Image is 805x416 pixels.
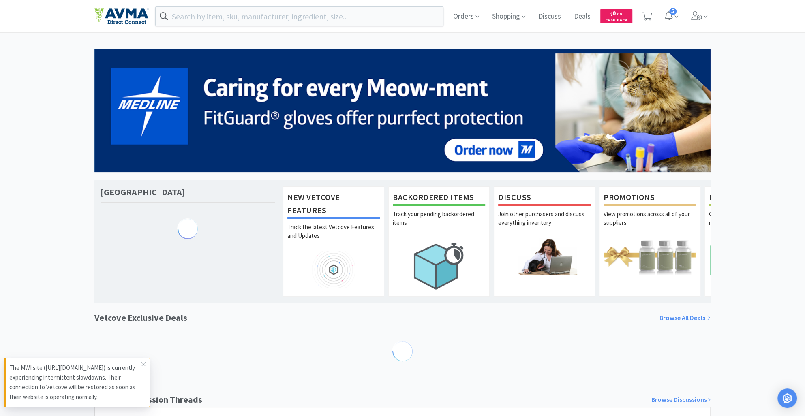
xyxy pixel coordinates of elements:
[388,186,490,297] a: Backordered ItemsTrack your pending backordered items
[605,18,627,23] span: Cash Back
[9,363,141,402] p: The MWI site ([URL][DOMAIN_NAME]) is currently experiencing intermittent slowdowns. Their connect...
[393,191,485,206] h1: Backordered Items
[709,191,801,206] h1: Lists
[498,191,591,206] h1: Discuss
[777,388,797,408] div: Open Intercom Messenger
[393,238,485,294] img: hero_backorders.png
[709,238,801,275] img: hero_lists.png
[659,313,711,323] a: Browse All Deals
[287,251,380,288] img: hero_feature_roadmap.png
[600,5,632,27] a: $0.00Cash Back
[610,9,622,17] span: 0
[498,210,591,238] p: Join other purchasers and discuss everything inventory
[393,210,485,238] p: Track your pending backordered items
[616,11,622,17] span: . 00
[610,11,612,17] span: $
[599,186,700,297] a: PromotionsView promotions across all of your suppliers
[156,7,443,26] input: Search by item, sku, manufacturer, ingredient, size...
[494,186,595,297] a: DiscussJoin other purchasers and discuss everything inventory
[709,210,801,238] p: Quickly compare prices across your most commonly ordered items
[498,238,591,275] img: hero_discuss.png
[651,395,711,405] a: Browse Discussions
[604,238,696,275] img: hero_promotions.png
[604,191,696,206] h1: Promotions
[287,223,380,251] p: Track the latest Vetcove Features and Updates
[283,186,384,297] a: New Vetcove FeaturesTrack the latest Vetcove Features and Updates
[94,8,149,25] img: e4e33dab9f054f5782a47901c742baa9_102.png
[535,13,564,20] a: Discuss
[94,49,711,172] img: 5b85490d2c9a43ef9873369d65f5cc4c_481.png
[604,210,696,238] p: View promotions across all of your suppliers
[669,8,677,15] span: 5
[571,13,594,20] a: Deals
[94,311,187,325] h1: Vetcove Exclusive Deals
[287,191,380,219] h1: New Vetcove Features
[101,186,185,198] h1: [GEOGRAPHIC_DATA]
